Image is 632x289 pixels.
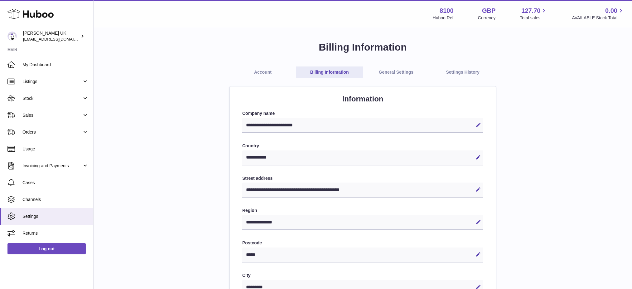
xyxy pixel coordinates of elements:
span: Invoicing and Payments [22,163,82,169]
span: Stock [22,96,82,101]
a: 0.00 AVAILABLE Stock Total [572,7,625,21]
span: Sales [22,112,82,118]
span: [EMAIL_ADDRESS][DOMAIN_NAME] [23,37,92,42]
strong: 8100 [440,7,454,15]
a: Log out [7,243,86,254]
span: AVAILABLE Stock Total [572,15,625,21]
span: Settings [22,213,89,219]
a: Account [229,66,296,78]
span: Total sales [520,15,548,21]
img: internalAdmin-8100@internal.huboo.com [7,32,17,41]
label: Country [242,143,483,149]
h2: Information [242,94,483,104]
label: Street address [242,175,483,181]
a: General Settings [363,66,430,78]
label: Company name [242,110,483,116]
h1: Billing Information [104,41,622,54]
div: Currency [478,15,496,21]
div: Huboo Ref [433,15,454,21]
label: Region [242,208,483,213]
label: Postcode [242,240,483,246]
span: 127.70 [521,7,540,15]
span: Orders [22,129,82,135]
span: My Dashboard [22,62,89,68]
label: City [242,272,483,278]
div: [PERSON_NAME] UK [23,30,79,42]
span: Returns [22,230,89,236]
span: 0.00 [605,7,617,15]
strong: GBP [482,7,495,15]
span: Channels [22,197,89,203]
span: Listings [22,79,82,85]
a: 127.70 Total sales [520,7,548,21]
span: Cases [22,180,89,186]
a: Settings History [429,66,496,78]
a: Billing Information [296,66,363,78]
span: Usage [22,146,89,152]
